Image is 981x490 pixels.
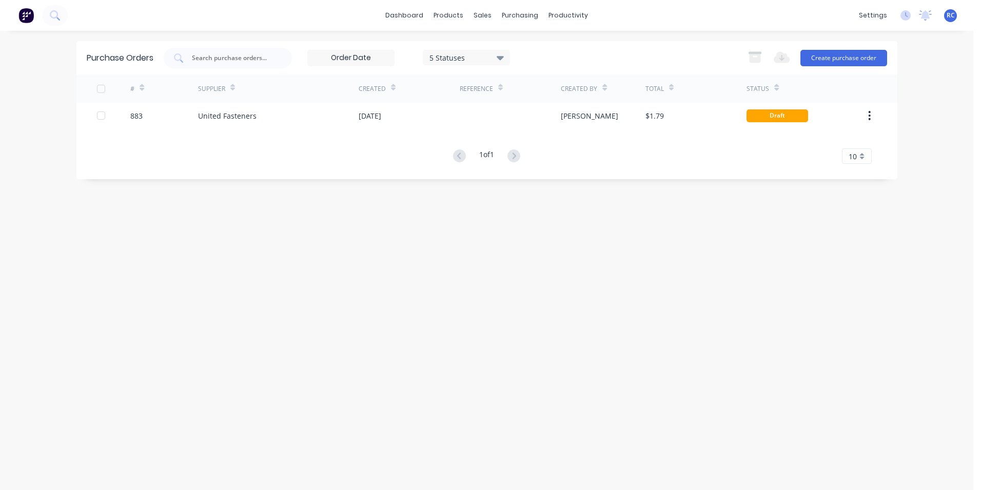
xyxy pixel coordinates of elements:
[947,11,955,20] span: RC
[18,8,34,23] img: Factory
[561,110,618,121] div: [PERSON_NAME]
[359,84,386,93] div: Created
[191,53,276,63] input: Search purchase orders...
[428,8,468,23] div: products
[130,110,143,121] div: 883
[854,8,892,23] div: settings
[479,149,494,164] div: 1 of 1
[308,50,394,66] input: Order Date
[130,84,134,93] div: #
[645,110,664,121] div: $1.79
[359,110,381,121] div: [DATE]
[468,8,497,23] div: sales
[561,84,597,93] div: Created By
[645,84,664,93] div: Total
[543,8,593,23] div: productivity
[380,8,428,23] a: dashboard
[460,84,493,93] div: Reference
[198,84,225,93] div: Supplier
[429,52,503,63] div: 5 Statuses
[747,109,808,122] div: Draft
[800,50,887,66] button: Create purchase order
[849,151,857,162] span: 10
[747,84,769,93] div: Status
[497,8,543,23] div: purchasing
[198,110,257,121] div: United Fasteners
[87,52,153,64] div: Purchase Orders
